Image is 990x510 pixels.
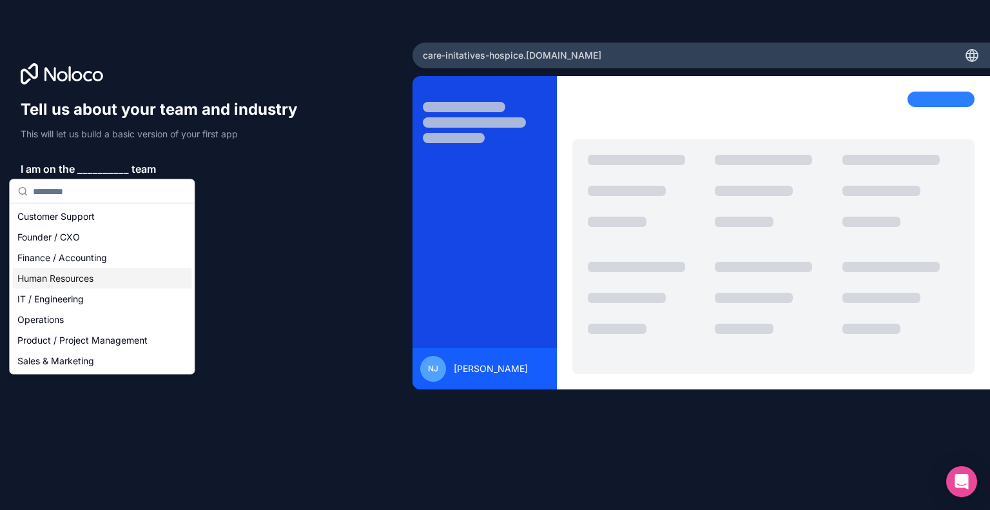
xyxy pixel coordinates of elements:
span: care-initatives-hospice .[DOMAIN_NAME] [423,49,601,62]
p: This will let us build a basic version of your first app [21,128,309,141]
div: Open Intercom Messenger [946,466,977,497]
div: Suggestions [10,204,194,374]
span: [PERSON_NAME] [454,362,528,375]
div: IT / Engineering [12,289,191,309]
span: NJ [428,364,438,374]
div: Founder / CXO [12,227,191,248]
div: Finance / Accounting [12,248,191,268]
div: Customer Support [12,206,191,227]
div: Sales & Marketing [12,351,191,371]
span: I am on the [21,161,75,177]
span: team [131,161,156,177]
h1: Tell us about your team and industry [21,99,309,120]
div: Operations [12,309,191,330]
div: Human Resources [12,268,191,289]
div: Product / Project Management [12,330,191,351]
span: __________ [77,161,129,177]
